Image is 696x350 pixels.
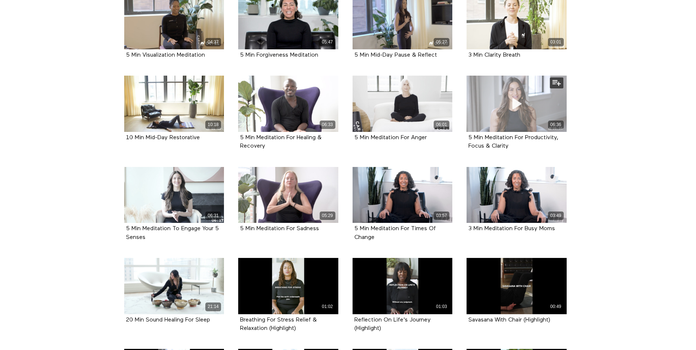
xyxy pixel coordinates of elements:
[467,76,567,132] a: 5 Min Meditation For Productivity, Focus & Clarity 06:36
[548,212,564,220] div: 03:49
[467,258,567,314] a: Savasana With Chair (Highlight) 00:49
[468,226,555,232] strong: 3 Min Meditation For Busy Moms
[124,258,224,314] a: 20 Min Sound Healing For Sleep 21:14
[205,303,221,311] div: 21:14
[320,38,335,46] div: 05:47
[320,303,335,311] div: 01:02
[548,121,564,129] div: 06:36
[205,212,221,220] div: 06:31
[354,135,427,141] strong: 5 Min Meditation For Anger
[320,212,335,220] div: 05:29
[468,135,558,149] a: 5 Min Meditation For Productivity, Focus & Clarity
[354,135,427,140] a: 5 Min Meditation For Anger
[126,135,200,140] a: 10 Min Mid-Day Restorative
[354,317,431,331] a: Reflection On Life's Journey (Highlight)
[124,167,224,223] a: 5 Min Meditation To Engage Your 5 Senses 06:31
[353,258,453,314] a: Reflection On Life's Journey (Highlight) 01:03
[548,303,564,311] div: 00:49
[240,52,318,58] a: 5 Min Forgiveness Meditation
[468,52,520,58] a: 3 Min Clarity Breath
[434,303,449,311] div: 01:03
[238,167,338,223] a: 5 Min Meditation For Sadness 05:29
[240,226,319,232] strong: 5 Min Meditation For Sadness
[238,76,338,132] a: 5 Min Meditation For Healing & Recovery 06:33
[353,167,453,223] a: 5 Min Meditation For Times Of Change 03:57
[353,76,453,132] a: 5 Min Meditation For Anger 06:01
[468,226,555,231] a: 3 Min Meditation For Busy Moms
[126,52,205,58] a: 5 Min Visualization Meditation
[205,38,221,46] div: 04:37
[434,212,449,220] div: 03:57
[205,121,221,129] div: 10:18
[124,76,224,132] a: 10 Min Mid-Day Restorative 10:18
[240,317,317,331] a: Breathing For Stress Relief & Relaxation (Highlight)
[126,135,200,141] strong: 10 Min Mid-Day Restorative
[240,135,322,149] a: 5 Min Meditation For Healing & Recovery
[467,167,567,223] a: 3 Min Meditation For Busy Moms 03:49
[126,317,210,323] a: 20 Min Sound Healing For Sleep
[354,226,436,240] a: 5 Min Meditation For Times Of Change
[238,258,338,314] a: Breathing For Stress Relief & Relaxation (Highlight) 01:02
[548,38,564,46] div: 03:01
[354,52,437,58] a: 5 Min Mid-Day Pause & Reflect
[434,38,449,46] div: 05:27
[126,226,219,240] a: 5 Min Meditation To Engage Your 5 Senses
[550,77,563,88] button: Add to my list
[434,121,449,129] div: 06:01
[240,226,319,231] a: 5 Min Meditation For Sadness
[468,317,550,323] a: Savasana With Chair (Highlight)
[320,121,335,129] div: 06:33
